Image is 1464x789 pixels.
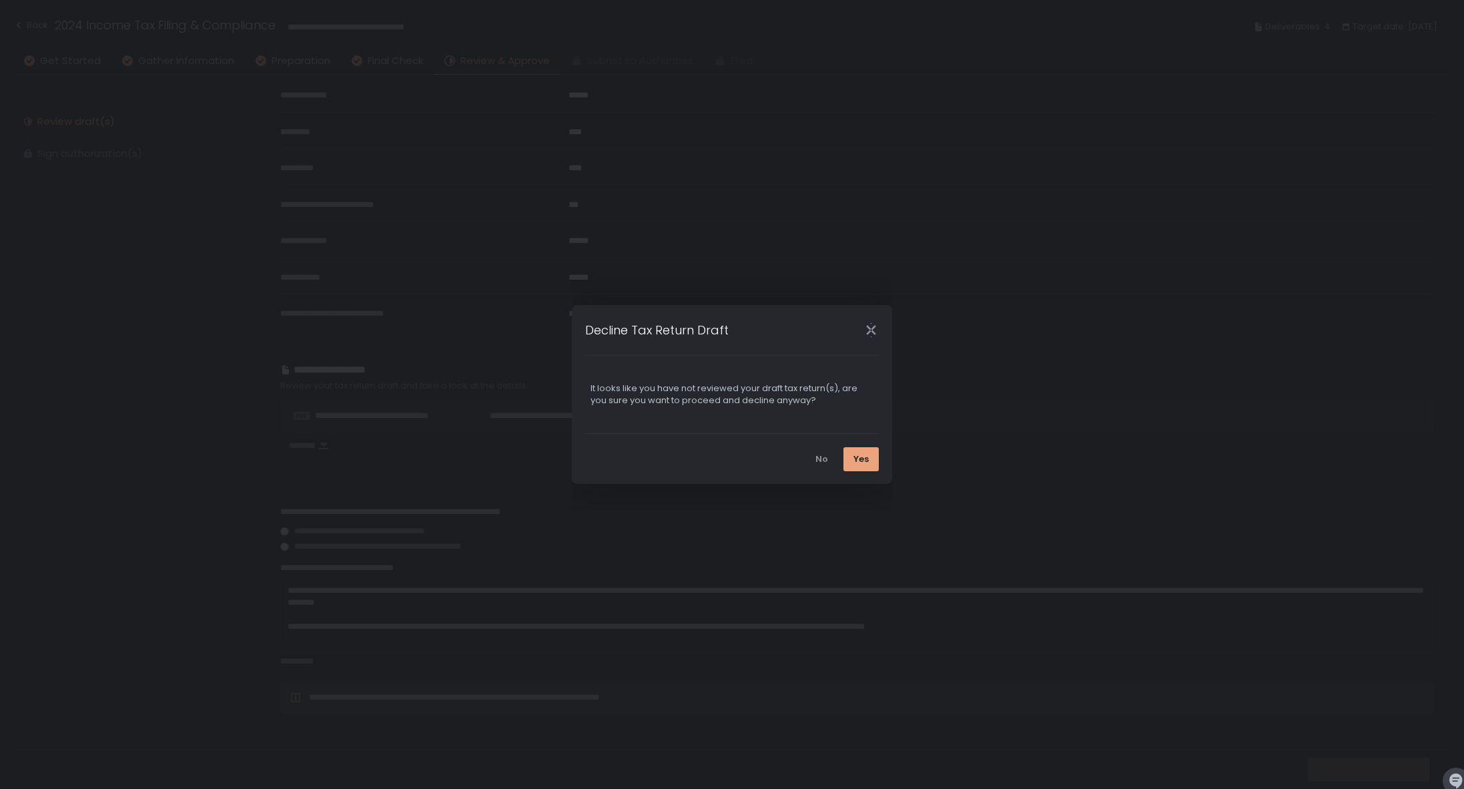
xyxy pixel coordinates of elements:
div: Yes [853,453,869,465]
button: Yes [843,447,879,471]
div: Close [849,322,892,338]
div: No [815,453,828,465]
div: It looks like you have not reviewed your draft tax return(s), are you sure you want to proceed an... [591,382,873,407]
button: No [805,447,838,471]
h1: Decline Tax Return Draft [585,321,729,339]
